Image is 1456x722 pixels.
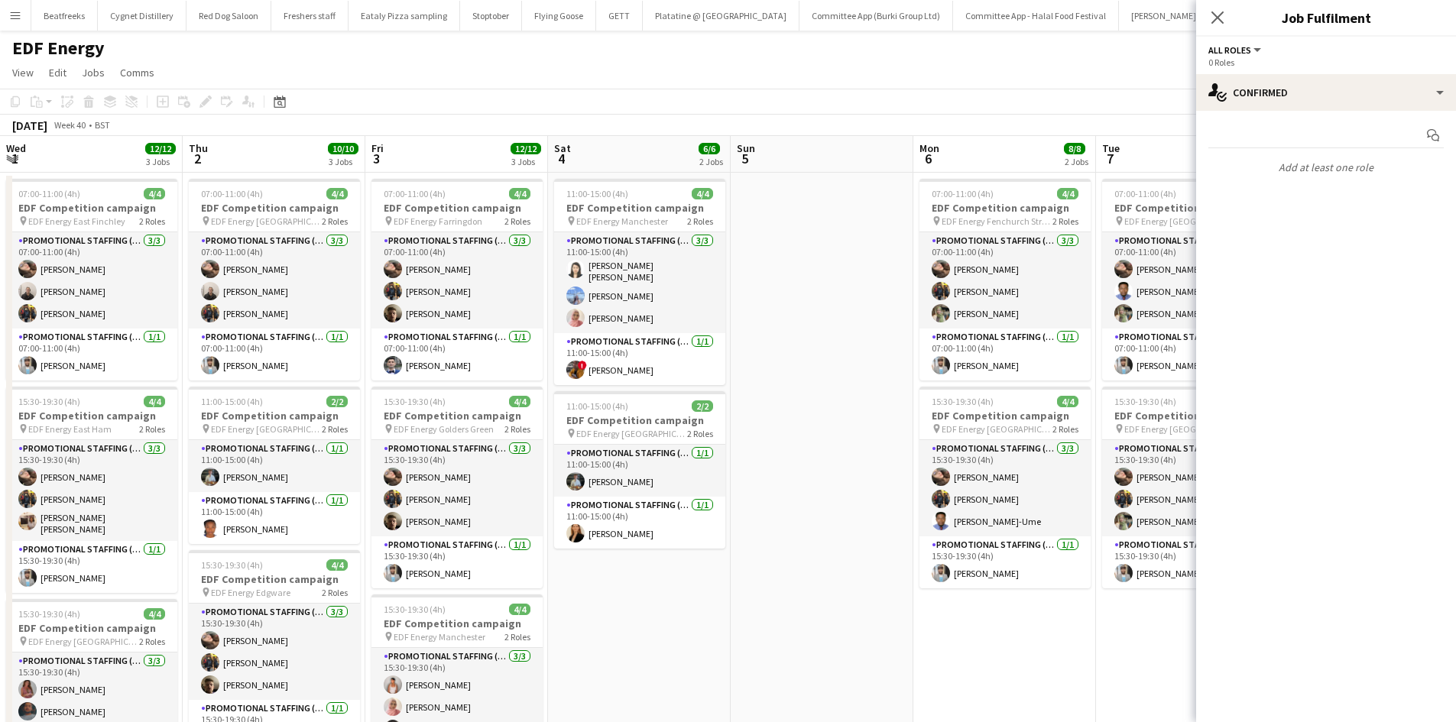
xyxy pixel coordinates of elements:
app-card-role: Promotional Staffing (Flyering Staff)3/315:30-19:30 (4h)[PERSON_NAME][PERSON_NAME][PERSON_NAME] [1102,440,1273,536]
span: Mon [919,141,939,155]
h3: EDF Competition campaign [919,201,1091,215]
app-job-card: 15:30-19:30 (4h)4/4EDF Competition campaign EDF Energy East Ham2 RolesPromotional Staffing (Flyer... [6,387,177,593]
button: Stoptober [460,1,522,31]
h3: EDF Competition campaign [371,201,543,215]
div: Confirmed [1196,74,1456,111]
span: 2 [186,150,208,167]
span: EDF Energy Manchester [394,631,485,643]
span: 15:30-19:30 (4h) [384,396,446,407]
span: 4/4 [144,188,165,199]
span: EDF Energy East Finchley [28,215,125,227]
div: 3 Jobs [329,156,358,167]
app-card-role: Promotional Staffing (Team Leader)1/107:00-11:00 (4h)[PERSON_NAME] [1102,329,1273,380]
app-job-card: 07:00-11:00 (4h)4/4EDF Competition campaign EDF Energy East Finchley2 RolesPromotional Staffing (... [6,179,177,380]
span: 11:00-15:00 (4h) [201,396,263,407]
div: 2 Jobs [1065,156,1088,167]
a: Edit [43,63,73,83]
button: Beatfreeks [31,1,98,31]
span: 4/4 [326,559,348,571]
span: 12/12 [145,143,176,154]
a: Jobs [76,63,111,83]
span: 2 Roles [504,423,530,435]
span: 2 Roles [322,587,348,598]
span: 3 [369,150,384,167]
div: BST [95,119,110,131]
span: 07:00-11:00 (4h) [18,188,80,199]
button: Red Dog Saloon [186,1,271,31]
span: 07:00-11:00 (4h) [1114,188,1176,199]
span: EDF Energy East Ham [28,423,112,435]
span: 2 Roles [1052,215,1078,227]
app-job-card: 11:00-15:00 (4h)2/2EDF Competition campaign EDF Energy [GEOGRAPHIC_DATA]2 RolesPromotional Staffi... [189,387,360,544]
app-card-role: Promotional Staffing (Flyering Staff)1/111:00-15:00 (4h)[PERSON_NAME] [554,445,725,497]
span: View [12,66,34,79]
a: Comms [114,63,161,83]
app-card-role: Promotional Staffing (Flyering Staff)3/315:30-19:30 (4h)[PERSON_NAME][PERSON_NAME][PERSON_NAME]-Ume [919,440,1091,536]
h3: EDF Competition campaign [189,409,360,423]
div: 15:30-19:30 (4h)4/4EDF Competition campaign EDF Energy [GEOGRAPHIC_DATA]2 RolesPromotional Staffi... [919,387,1091,588]
app-card-role: Promotional Staffing (Team Leader)1/111:00-15:00 (4h)[PERSON_NAME] [554,497,725,549]
span: 15:30-19:30 (4h) [932,396,994,407]
app-card-role: Promotional Staffing (Flyering Staff)3/315:30-19:30 (4h)[PERSON_NAME][PERSON_NAME][PERSON_NAME] [... [6,440,177,541]
span: 07:00-11:00 (4h) [201,188,263,199]
app-card-role: Promotional Staffing (Flyering Staff)3/307:00-11:00 (4h)[PERSON_NAME][PERSON_NAME][PERSON_NAME] [189,232,360,329]
div: 07:00-11:00 (4h)4/4EDF Competition campaign EDF Energy Fenchurch Street2 RolesPromotional Staffin... [919,179,1091,380]
app-job-card: 15:30-19:30 (4h)4/4EDF Competition campaign EDF Energy Golders Green2 RolesPromotional Staffing (... [371,387,543,588]
app-card-role: Promotional Staffing (Flyering Staff)3/307:00-11:00 (4h)[PERSON_NAME][PERSON_NAME][PERSON_NAME] [6,232,177,329]
span: 2 Roles [139,636,165,647]
h1: EDF Energy [12,37,105,60]
span: EDF Energy [GEOGRAPHIC_DATA] [28,636,139,647]
span: 11:00-15:00 (4h) [566,400,628,412]
app-card-role: Promotional Staffing (Flyering Staff)3/315:30-19:30 (4h)[PERSON_NAME][PERSON_NAME][PERSON_NAME] [189,604,360,700]
app-card-role: Promotional Staffing (Team Leader)1/115:30-19:30 (4h)[PERSON_NAME] [371,536,543,588]
div: 07:00-11:00 (4h)4/4EDF Competition campaign EDF Energy [GEOGRAPHIC_DATA]2 RolesPromotional Staffi... [1102,179,1273,380]
span: EDF Energy [GEOGRAPHIC_DATA] [1124,215,1235,227]
span: 15:30-19:30 (4h) [201,559,263,571]
span: 2 Roles [504,631,530,643]
app-card-role: Promotional Staffing (Team Leader)1/107:00-11:00 (4h)[PERSON_NAME] [6,329,177,380]
button: All roles [1208,44,1263,56]
div: 15:30-19:30 (4h)4/4EDF Competition campaign EDF Energy [GEOGRAPHIC_DATA]2 RolesPromotional Staffi... [1102,387,1273,588]
button: [PERSON_NAME] Chicken and Shakes [1119,1,1290,31]
h3: EDF Competition campaign [371,617,543,630]
span: Fri [371,141,384,155]
span: 2 Roles [139,423,165,435]
span: 2/2 [326,396,348,407]
h3: EDF Competition campaign [189,572,360,586]
span: 6/6 [699,143,720,154]
app-card-role: Promotional Staffing (Team Leader)1/115:30-19:30 (4h)[PERSON_NAME] [1102,536,1273,588]
div: 07:00-11:00 (4h)4/4EDF Competition campaign EDF Energy Farringdon2 RolesPromotional Staffing (Fly... [371,179,543,380]
span: 4/4 [144,608,165,620]
div: 0 Roles [1208,57,1444,68]
h3: EDF Competition campaign [554,201,725,215]
span: 4/4 [509,396,530,407]
span: 4/4 [1057,188,1078,199]
span: EDF Energy Edgware [211,587,290,598]
app-card-role: Promotional Staffing (Flyering Staff)3/315:30-19:30 (4h)[PERSON_NAME][PERSON_NAME][PERSON_NAME] [371,440,543,536]
span: EDF Energy Manchester [576,215,668,227]
p: Add at least one role [1196,154,1456,180]
h3: EDF Competition campaign [919,409,1091,423]
span: 15:30-19:30 (4h) [18,608,80,620]
span: 8/8 [1064,143,1085,154]
app-card-role: Promotional Staffing (Team Leader)1/111:00-15:00 (4h)[PERSON_NAME] [189,492,360,544]
span: 4/4 [509,604,530,615]
h3: EDF Competition campaign [189,201,360,215]
app-card-role: Promotional Staffing (Team Leader)1/115:30-19:30 (4h)[PERSON_NAME] [6,541,177,593]
h3: EDF Competition campaign [371,409,543,423]
span: 2 Roles [687,428,713,439]
h3: EDF Competition campaign [6,201,177,215]
span: EDF Energy [GEOGRAPHIC_DATA] [211,215,322,227]
app-card-role: Promotional Staffing (Team Leader)1/111:00-15:00 (4h)![PERSON_NAME] [554,333,725,385]
span: EDF Energy [GEOGRAPHIC_DATA] [942,423,1052,435]
a: View [6,63,40,83]
app-job-card: 07:00-11:00 (4h)4/4EDF Competition campaign EDF Energy [GEOGRAPHIC_DATA]2 RolesPromotional Staffi... [189,179,360,380]
span: 11:00-15:00 (4h) [566,188,628,199]
span: 15:30-19:30 (4h) [1114,396,1176,407]
div: 3 Jobs [146,156,175,167]
app-job-card: 11:00-15:00 (4h)4/4EDF Competition campaign EDF Energy Manchester2 RolesPromotional Staffing (Fly... [554,179,725,385]
span: 4/4 [509,188,530,199]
